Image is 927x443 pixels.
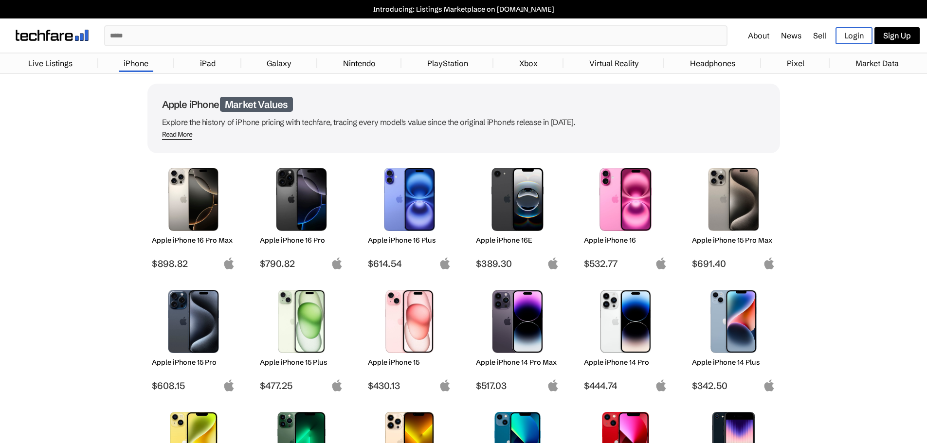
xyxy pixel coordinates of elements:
[685,53,740,73] a: Headphones
[220,97,293,112] span: Market Values
[692,258,775,269] span: $691.40
[547,379,559,391] img: apple-logo
[16,30,89,41] img: techfare logo
[162,130,193,140] span: Read More
[260,258,343,269] span: $790.82
[331,379,343,391] img: apple-logo
[476,358,559,367] h2: Apple iPhone 14 Pro Max
[255,163,348,269] a: iPhone 16 Pro Apple iPhone 16 Pro $790.82 apple-logo
[584,53,644,73] a: Virtual Reality
[368,380,451,391] span: $430.13
[476,380,559,391] span: $517.03
[748,31,769,40] a: About
[483,168,552,231] img: iPhone 16E
[338,53,381,73] a: Nintendo
[763,379,775,391] img: apple-logo
[162,130,193,139] div: Read More
[152,258,235,269] span: $898.82
[655,379,667,391] img: apple-logo
[375,290,444,353] img: iPhone 15
[267,290,336,353] img: iPhone 15 Plus
[260,380,343,391] span: $477.25
[267,168,336,231] img: iPhone 16 Pro
[331,257,343,269] img: apple-logo
[692,236,775,245] h2: Apple iPhone 15 Pro Max
[692,358,775,367] h2: Apple iPhone 14 Plus
[147,163,240,269] a: iPhone 16 Pro Max Apple iPhone 16 Pro Max $898.82 apple-logo
[476,236,559,245] h2: Apple iPhone 16E
[262,53,296,73] a: Galaxy
[699,290,768,353] img: iPhone 14 Plus
[874,27,920,44] a: Sign Up
[476,258,559,269] span: $389.30
[119,53,153,73] a: iPhone
[782,53,809,73] a: Pixel
[547,257,559,269] img: apple-logo
[851,53,904,73] a: Market Data
[223,379,235,391] img: apple-logo
[223,257,235,269] img: apple-logo
[368,236,451,245] h2: Apple iPhone 16 Plus
[688,285,780,391] a: iPhone 14 Plus Apple iPhone 14 Plus $342.50 apple-logo
[692,380,775,391] span: $342.50
[763,257,775,269] img: apple-logo
[580,163,672,269] a: iPhone 16 Apple iPhone 16 $532.77 apple-logo
[688,163,780,269] a: iPhone 15 Pro Max Apple iPhone 15 Pro Max $691.40 apple-logo
[255,285,348,391] a: iPhone 15 Plus Apple iPhone 15 Plus $477.25 apple-logo
[472,285,564,391] a: iPhone 14 Pro Max Apple iPhone 14 Pro Max $517.03 apple-logo
[580,285,672,391] a: iPhone 14 Pro Apple iPhone 14 Pro $444.74 apple-logo
[368,358,451,367] h2: Apple iPhone 15
[813,31,826,40] a: Sell
[422,53,473,73] a: PlayStation
[23,53,77,73] a: Live Listings
[368,258,451,269] span: $614.54
[159,168,228,231] img: iPhone 16 Pro Max
[5,5,922,14] a: Introducing: Listings Marketplace on [DOMAIN_NAME]
[472,163,564,269] a: iPhone 16E Apple iPhone 16E $389.30 apple-logo
[152,236,235,245] h2: Apple iPhone 16 Pro Max
[364,285,456,391] a: iPhone 15 Apple iPhone 15 $430.13 apple-logo
[591,168,660,231] img: iPhone 16
[655,257,667,269] img: apple-logo
[514,53,543,73] a: Xbox
[364,163,456,269] a: iPhone 16 Plus Apple iPhone 16 Plus $614.54 apple-logo
[584,358,667,367] h2: Apple iPhone 14 Pro
[195,53,220,73] a: iPad
[591,290,660,353] img: iPhone 14 Pro
[152,358,235,367] h2: Apple iPhone 15 Pro
[439,379,451,391] img: apple-logo
[584,380,667,391] span: $444.74
[152,380,235,391] span: $608.15
[162,115,765,129] p: Explore the history of iPhone pricing with techfare, tracing every model's value since the origin...
[836,27,872,44] a: Login
[147,285,240,391] a: iPhone 15 Pro Apple iPhone 15 Pro $608.15 apple-logo
[375,168,444,231] img: iPhone 16 Plus
[260,358,343,367] h2: Apple iPhone 15 Plus
[162,98,765,110] h1: Apple iPhone
[260,236,343,245] h2: Apple iPhone 16 Pro
[483,290,552,353] img: iPhone 14 Pro Max
[439,257,451,269] img: apple-logo
[699,168,768,231] img: iPhone 15 Pro Max
[159,290,228,353] img: iPhone 15 Pro
[781,31,801,40] a: News
[584,258,667,269] span: $532.77
[584,236,667,245] h2: Apple iPhone 16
